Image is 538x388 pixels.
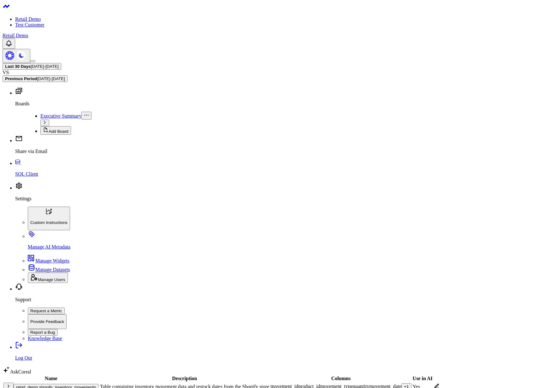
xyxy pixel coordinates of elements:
[30,220,68,225] p: Custom Instructions
[5,76,37,81] b: Previous Period
[28,336,62,341] a: Knowledge Base
[28,308,65,314] button: Request a Metric
[37,76,65,81] span: [DATE] - [DATE]
[15,196,535,202] p: Settings
[3,63,61,70] button: Last 30 Days[DATE]-[DATE]
[3,33,28,38] a: Retail Demo
[412,375,433,382] th: Use in AI
[38,277,65,282] span: Manage Users
[15,22,44,27] a: Test Customer
[28,267,70,272] a: Manage Datasets
[3,70,535,75] div: VS
[15,344,535,361] a: Log Out
[28,207,70,230] button: Custom Instructions
[28,314,67,329] button: Provide Feedback
[15,297,535,303] p: Support
[15,101,535,107] p: Boards
[31,64,59,69] span: [DATE] - [DATE]
[5,64,31,69] b: Last 30 Days
[3,369,31,374] a: AskCorral
[30,319,64,324] p: Provide Feedback
[28,258,69,263] a: Manage Widgets
[35,258,69,263] span: Manage Widgets
[99,375,269,382] th: Description
[3,75,68,82] button: Previous Period[DATE]-[DATE]
[28,329,58,336] button: Report a Bug
[28,273,68,283] button: Manage Users
[28,233,535,250] a: Manage AI Metadata
[15,161,535,177] a: SQL Client
[28,244,535,250] p: Manage AI Metadata
[15,149,535,154] p: Share via Email
[270,375,411,382] th: Columns
[15,171,535,177] p: SQL Client
[40,113,81,119] a: Executive Summary
[3,375,99,382] th: Name
[40,126,71,135] button: Add Board
[15,355,535,361] p: Log Out
[35,267,70,272] span: Manage Datasets
[15,16,41,22] a: Retail Demo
